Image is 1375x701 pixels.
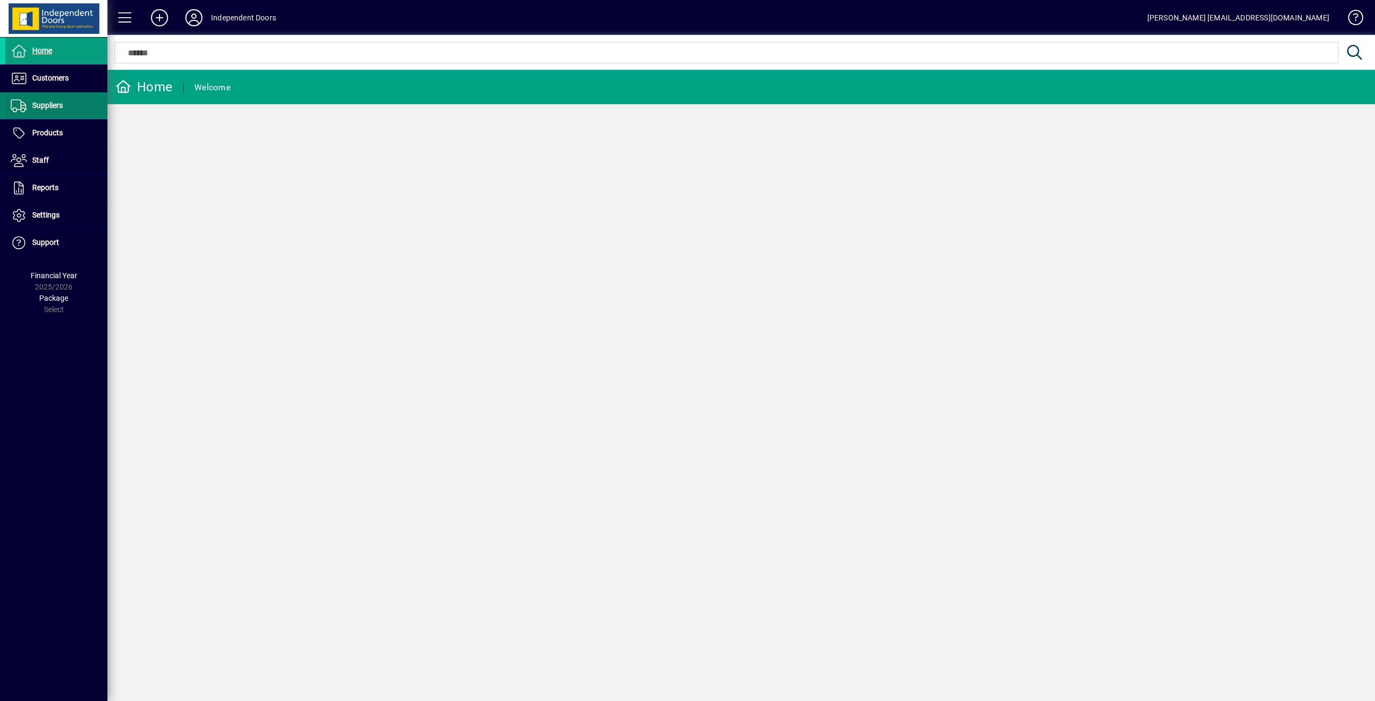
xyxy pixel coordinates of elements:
[32,128,63,137] span: Products
[115,78,172,96] div: Home
[5,229,107,256] a: Support
[32,211,60,219] span: Settings
[5,202,107,229] a: Settings
[211,9,276,26] div: Independent Doors
[177,8,211,27] button: Profile
[5,65,107,92] a: Customers
[32,46,52,55] span: Home
[194,79,230,96] div: Welcome
[5,147,107,174] a: Staff
[39,294,68,302] span: Package
[32,238,59,247] span: Support
[5,175,107,201] a: Reports
[1147,9,1329,26] div: [PERSON_NAME] [EMAIL_ADDRESS][DOMAIN_NAME]
[32,183,59,192] span: Reports
[1340,2,1362,37] a: Knowledge Base
[142,8,177,27] button: Add
[32,74,69,82] span: Customers
[32,156,49,164] span: Staff
[31,271,77,280] span: Financial Year
[5,92,107,119] a: Suppliers
[32,101,63,110] span: Suppliers
[5,120,107,147] a: Products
